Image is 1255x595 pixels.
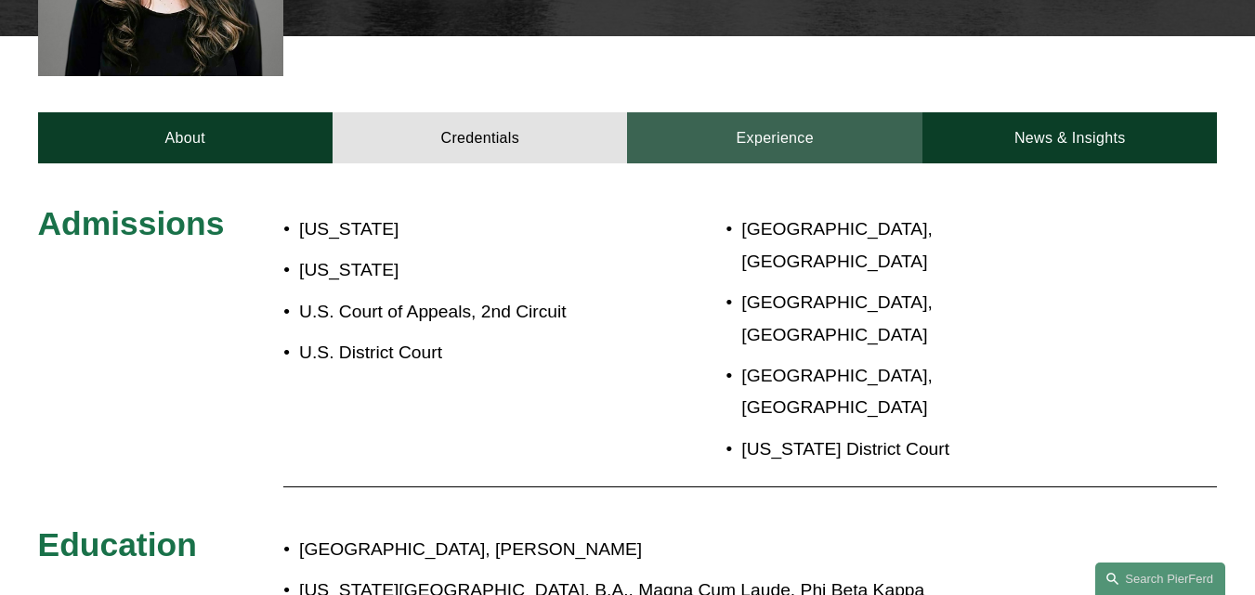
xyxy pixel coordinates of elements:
a: News & Insights [922,112,1218,163]
a: About [38,112,333,163]
p: [US_STATE] [299,213,627,246]
p: U.S. Court of Appeals, 2nd Circuit [299,296,627,329]
p: [US_STATE] [299,254,627,287]
p: [GEOGRAPHIC_DATA], [GEOGRAPHIC_DATA] [741,360,1118,424]
a: Credentials [333,112,627,163]
p: [GEOGRAPHIC_DATA], [GEOGRAPHIC_DATA] [741,213,1118,278]
a: Search this site [1095,563,1225,595]
p: [GEOGRAPHIC_DATA], [GEOGRAPHIC_DATA] [741,287,1118,351]
a: Experience [627,112,922,163]
span: Education [38,526,197,563]
span: Admissions [38,205,225,242]
p: U.S. District Court [299,337,627,369]
p: [US_STATE] District Court [741,433,1118,466]
p: [GEOGRAPHIC_DATA], [PERSON_NAME] [299,534,1070,566]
